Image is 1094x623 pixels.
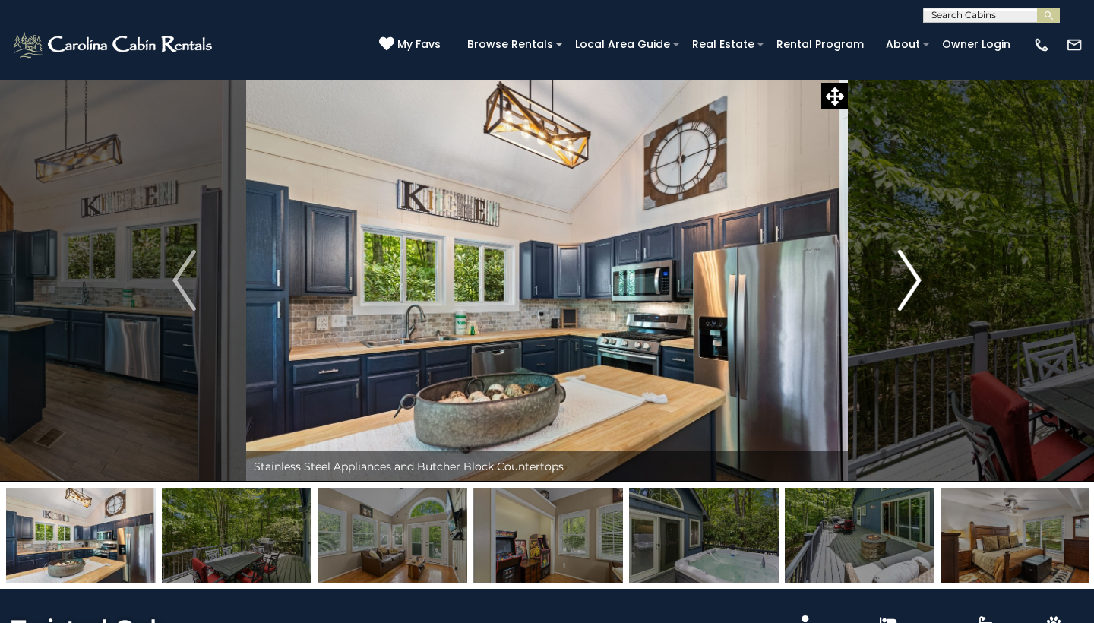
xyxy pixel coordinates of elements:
a: Owner Login [934,33,1018,56]
a: Local Area Guide [568,33,678,56]
span: My Favs [397,36,441,52]
img: White-1-2.png [11,30,217,60]
img: 166551027 [6,488,156,583]
img: 166551042 [629,488,779,583]
a: Real Estate [685,33,762,56]
a: Rental Program [769,33,871,56]
div: Stainless Steel Appliances and Butcher Block Countertops [246,451,848,482]
img: 166551040 [785,488,934,583]
img: mail-regular-white.png [1066,36,1083,53]
button: Next [848,79,972,482]
img: 166551026 [318,488,467,583]
img: 166551033 [473,488,623,583]
img: arrow [172,250,195,311]
img: phone-regular-white.png [1033,36,1050,53]
a: My Favs [379,36,444,53]
img: 166551037 [162,488,311,583]
button: Previous [122,79,246,482]
a: Browse Rentals [460,33,561,56]
img: arrow [898,250,921,311]
a: About [878,33,928,56]
img: 166551029 [941,488,1090,583]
